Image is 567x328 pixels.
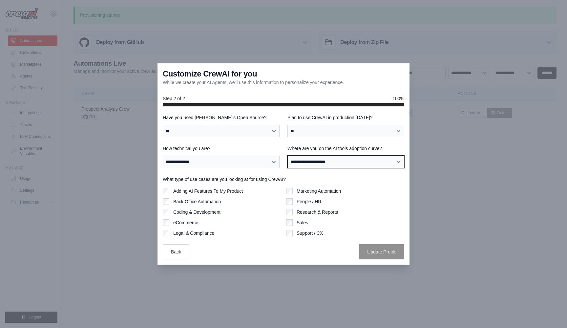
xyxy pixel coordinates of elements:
label: Marketing Automation [297,188,341,194]
button: Update Profile [359,244,404,259]
span: 100% [392,95,404,102]
span: Step 2 of 2 [163,95,185,102]
label: Research & Reports [297,209,338,215]
label: People / HR [297,198,321,205]
label: Coding & Development [173,209,220,215]
label: Back Office Automation [173,198,221,205]
label: Legal & Compliance [173,230,214,236]
h3: Customize CrewAI for you [163,69,257,79]
button: Back [163,244,189,259]
label: Adding AI Features To My Product [173,188,243,194]
label: Plan to use CrewAI in production [DATE]? [287,114,404,121]
label: Where are you on the AI tools adoption curve? [287,145,404,152]
label: How technical you are? [163,145,280,152]
label: Have you used [PERSON_NAME]'s Open Source? [163,114,280,121]
label: What type of use cases are you looking at for using CrewAI? [163,176,404,183]
p: While we create your AI Agents, we'll use this information to personalize your experience. [163,79,344,86]
label: eCommerce [173,219,198,226]
label: Sales [297,219,308,226]
label: Support / CX [297,230,323,236]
